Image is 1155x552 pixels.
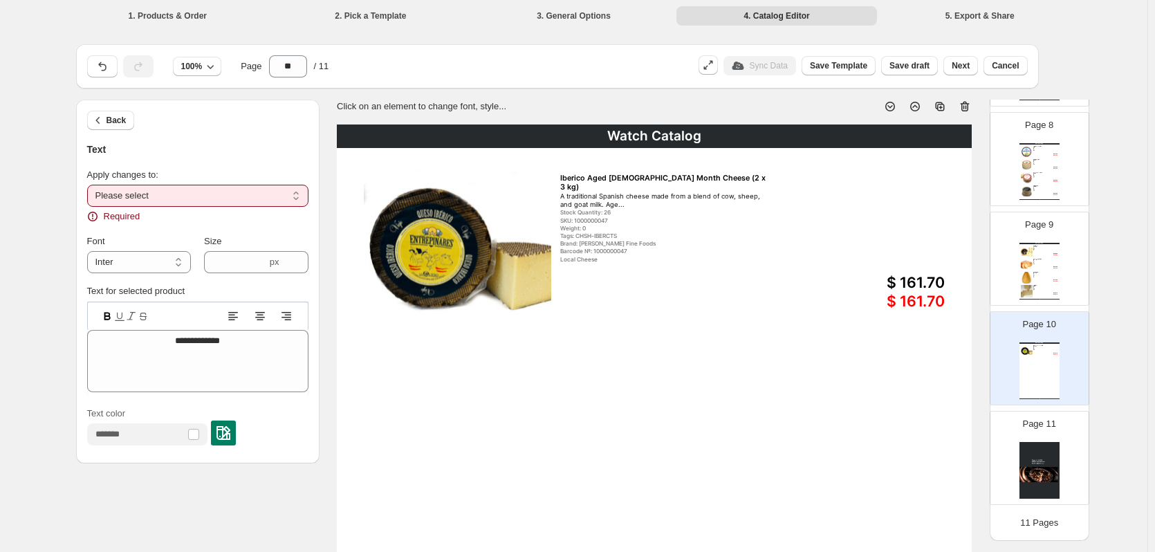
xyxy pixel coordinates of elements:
div: Iberico Aged [DEMOGRAPHIC_DATA] Month Cheese (2 x 3 kg) [560,174,766,192]
div: $ 161.70 [815,293,945,311]
div: Page 10Watch CatalogprimaryImageIberico Aged [DEMOGRAPHIC_DATA] Month Cheese (2 x 3 kg)A traditio... [990,311,1089,405]
div: Barcode №: 1000000047 [1033,350,1046,351]
span: 100% [181,61,203,72]
div: A traditional Spanish cheese made with raw milk and aged for a firm texture and ... [1033,260,1046,261]
span: Size [204,236,221,246]
div: $ 292.50 [1049,181,1057,183]
div: Watch Catalog [1019,342,1060,344]
div: A traditional Spanish cheese made from a blend of cow, sheep, and goat milk. Age... [1033,347,1046,347]
div: This unique sheep’s milk cheese is enriched with chestnut cream for a subtle swe... [1033,160,1046,161]
div: $ 115.50 [1049,281,1057,282]
div: $ 306.90 [1049,255,1057,256]
img: primaryImage [1021,146,1033,158]
img: primaryImage [1021,246,1033,257]
span: Save draft [889,60,930,71]
span: Page [241,59,261,73]
div: $ 161.70 [815,274,945,292]
div: Barcode №: 1000000047 [560,248,766,255]
div: Italian Cheese [1033,291,1046,291]
div: Watch Catalog [1019,243,1060,244]
div: $ 304.50 [1049,167,1057,168]
div: Stock Quantity: 26 [560,209,766,216]
div: [PERSON_NAME] [PERSON_NAME]-Style Cheese ( 3 Kg X 2 ) [1033,173,1046,174]
span: Back [107,115,127,126]
span: / 11 [314,59,329,73]
div: Tags: CHSH-IBERCTS [560,232,766,239]
div: $ 304.50 [1049,168,1057,169]
img: primaryImage [1021,172,1033,184]
label: Text for selected product [87,286,185,296]
div: Weight: 0 [560,225,766,232]
p: Page 9 [1025,218,1053,232]
div: Barcode №: 1 000000052 [1033,191,1046,192]
button: Save draft [881,56,938,75]
div: $ 227.92 [1049,155,1057,156]
div: $ 210.33 [1049,268,1057,269]
img: primaryImage [1021,259,1033,270]
div: $ 210.33 [1049,266,1057,268]
div: Raw [PERSON_NAME] Aged Cheese ( 2.7 Kg X 2 ) - Full Pack ( 2.7 Kg X 2 ) [1033,259,1046,260]
div: $ 239.70 [1049,294,1057,295]
div: A traditional Spanish cheese made from a blend of cow, sheep, and goat milk. Age... [560,192,766,208]
div: Local Cheese [560,256,766,263]
img: primaryImage [1021,285,1033,297]
img: primaryImage [1021,345,1033,357]
div: $ 294.00 [1049,194,1057,196]
div: A traditional cured Manchego cheese coated in lard to preserve moisture and enha... [1033,286,1046,287]
p: Page 8 [1025,118,1053,132]
div: $ 292.50 [1049,180,1057,181]
div: Barcode №: 2 501030033283 [1033,177,1046,178]
button: Back [87,111,135,130]
span: Font [87,236,105,246]
div: Local Cheese [1033,350,1046,351]
div: $ 161.70 [1049,354,1057,356]
img: cover page [1019,442,1060,499]
div: A firm sheep’s milk cheese blended with white truffle for a rich, earthy flavour... [1033,247,1046,248]
div: Barcode №: [1033,250,1046,251]
div: Page 8Watch CatalogprimaryImageGoat Cheese with [PERSON_NAME] ( 3.17 Kg X 2 ) - Full Pack ( 3.17 ... [990,112,1089,206]
span: Save Template [810,60,867,71]
div: $ 294.00 [1049,193,1057,194]
div: $ 161.70 [1049,353,1057,354]
button: Save Template [802,56,876,75]
span: Text color [87,408,126,418]
div: Page 9Watch CatalogprimaryImageSheep Cheese With White Truffle ( 3.5 Kg X 2 Kg )A firm sheep’s mi... [990,212,1089,306]
p: Page 10 [1022,318,1055,331]
span: Required [104,210,140,223]
span: Apply changes to: [87,169,158,180]
div: Weight: 0 [1033,149,1046,150]
div: Page 11cover page [990,411,1089,505]
img: primaryImage [1021,185,1033,197]
div: A traditional Spanish cheese with a smooth, semi-firm texture and a gentle smoky... [1033,273,1046,274]
div: Barcode №: 1 000000050 [1033,264,1046,265]
span: Next [952,60,970,71]
div: Watch Catalog | Page undefined [1019,398,1060,399]
div: $ 227.92 [1049,154,1057,155]
div: Barcode №: 412 [1033,277,1046,278]
p: Click on an element to change font, style... [337,100,506,113]
span: px [270,257,279,267]
div: Watch Catalog [1019,143,1060,145]
img: primaryImage [364,163,552,335]
div: $ 115.50 [1049,279,1057,281]
div: variable [1033,277,1046,278]
span: Text [87,144,107,155]
img: colorPickerImg [216,426,230,440]
div: Brand: [PERSON_NAME] Fine Foods [560,240,766,247]
div: $ 239.70 [1049,293,1057,294]
button: Next [943,56,978,75]
div: Weight: 0 [1033,163,1046,163]
div: A firm, full-flavoured goat cheese coated in paprika for added colour and a mild... [1033,147,1046,148]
